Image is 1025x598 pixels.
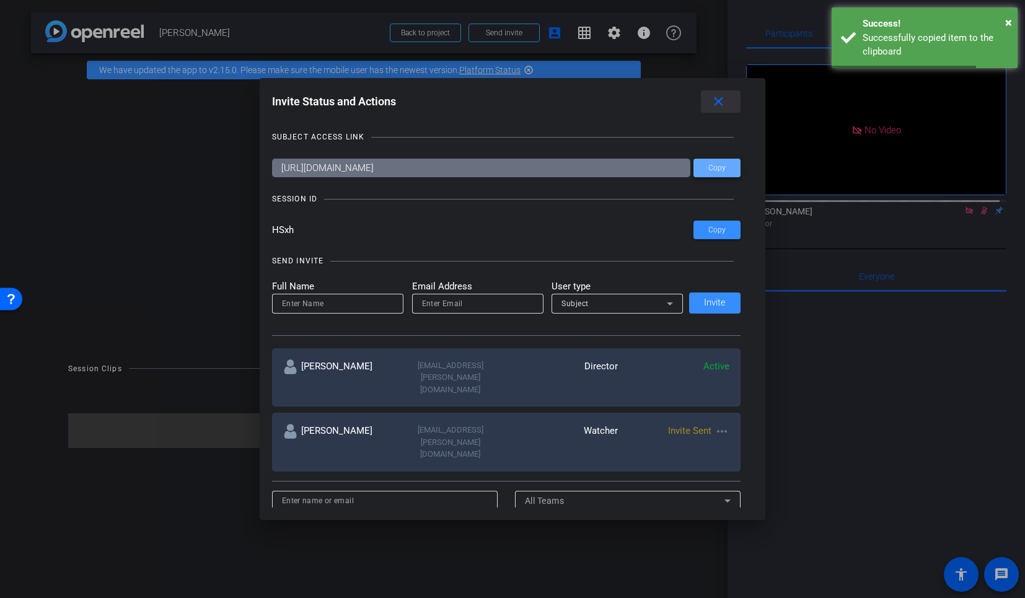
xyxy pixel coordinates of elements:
[272,255,323,267] div: SEND INVITE
[703,361,729,372] span: Active
[506,424,618,460] div: Watcher
[272,131,741,143] openreel-title-line: SUBJECT ACCESS LINK
[711,94,726,110] mat-icon: close
[272,279,403,294] mat-label: Full Name
[693,221,741,239] button: Copy
[395,359,506,396] div: [EMAIL_ADDRESS][PERSON_NAME][DOMAIN_NAME]
[282,296,394,311] input: Enter Name
[863,31,1008,59] div: Successfully copied item to the clipboard
[552,279,683,294] mat-label: User type
[412,279,543,294] mat-label: Email Address
[668,425,711,436] span: Invite Sent
[283,359,395,396] div: [PERSON_NAME]
[422,296,534,311] input: Enter Email
[272,255,741,267] openreel-title-line: SEND INVITE
[863,17,1008,31] div: Success!
[561,299,589,308] span: Subject
[283,424,395,460] div: [PERSON_NAME]
[1005,13,1012,32] button: Close
[715,424,729,439] mat-icon: more_horiz
[1005,15,1012,30] span: ×
[525,496,565,506] span: All Teams
[395,424,506,460] div: [EMAIL_ADDRESS][PERSON_NAME][DOMAIN_NAME]
[272,90,741,113] div: Invite Status and Actions
[506,359,618,396] div: Director
[693,159,741,177] button: Copy
[282,493,488,508] input: Enter name or email
[272,193,741,205] openreel-title-line: SESSION ID
[272,131,364,143] div: SUBJECT ACCESS LINK
[272,193,317,205] div: SESSION ID
[708,164,726,173] span: Copy
[708,226,726,235] span: Copy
